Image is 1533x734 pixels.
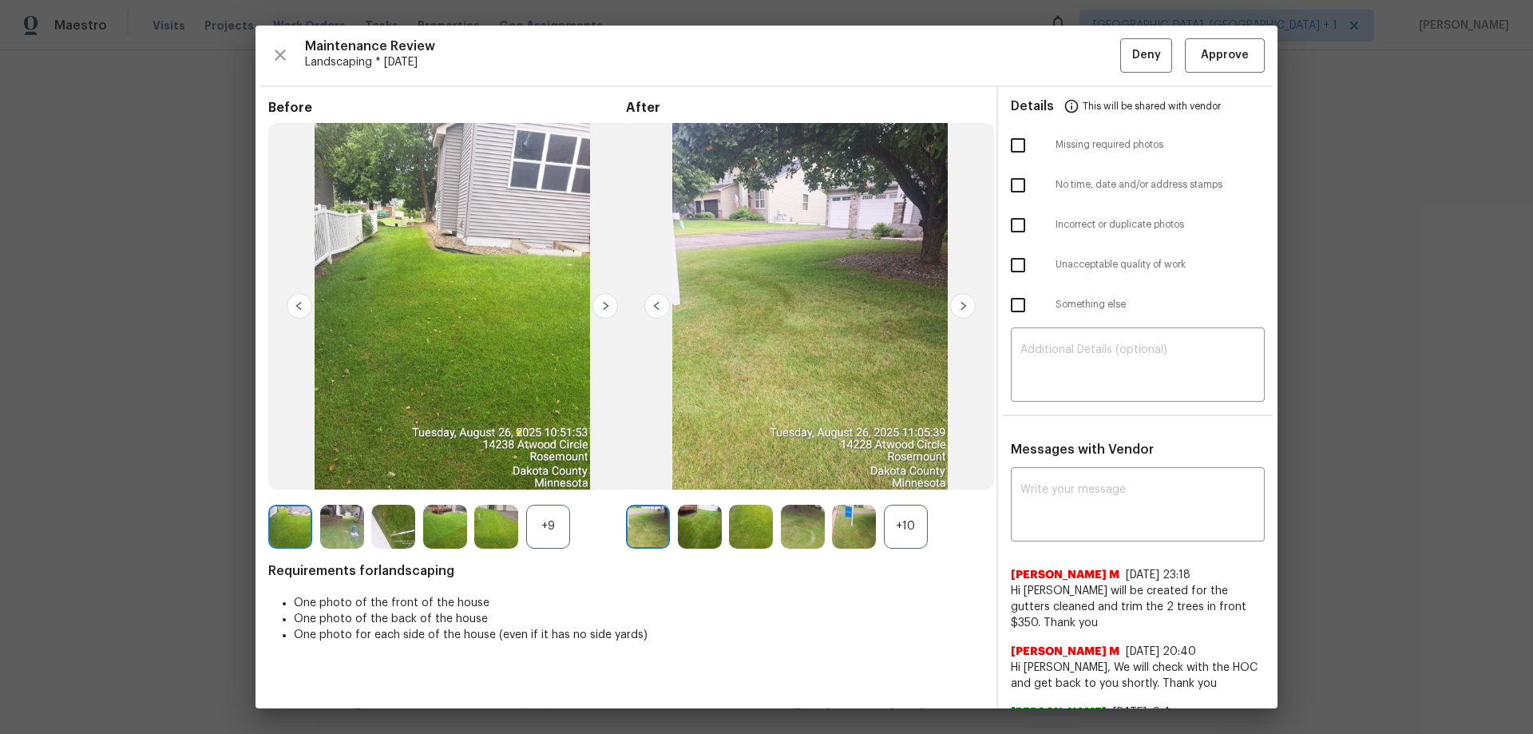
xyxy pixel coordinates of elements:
[1056,298,1265,311] span: Something else
[1011,443,1154,456] span: Messages with Vendor
[1011,644,1119,660] span: [PERSON_NAME] M
[1011,704,1107,720] span: [PERSON_NAME]
[1011,583,1265,631] span: Hi [PERSON_NAME] will be created for the gutters cleaned and trim the 2 trees in front $350. Than...
[626,100,984,116] span: After
[294,627,984,643] li: One photo for each side of the house (even if it has no side yards)
[1011,87,1054,125] span: Details
[526,505,570,549] div: +9
[305,54,1120,70] span: Landscaping * [DATE]
[884,505,928,549] div: +10
[294,595,984,611] li: One photo of the front of the house
[294,611,984,627] li: One photo of the back of the house
[1056,258,1265,272] span: Unacceptable quality of work
[1185,38,1265,73] button: Approve
[950,293,976,319] img: right-chevron-button-url
[1056,218,1265,232] span: Incorrect or duplicate photos
[1120,38,1172,73] button: Deny
[1126,569,1190,581] span: [DATE] 23:18
[998,165,1277,205] div: No time, date and/or address stamps
[1201,46,1249,65] span: Approve
[998,125,1277,165] div: Missing required photos
[644,293,670,319] img: left-chevron-button-url
[268,563,984,579] span: Requirements for landscaping
[592,293,618,319] img: right-chevron-button-url
[1011,567,1119,583] span: [PERSON_NAME] M
[1056,178,1265,192] span: No time, date and/or address stamps
[1126,646,1196,657] span: [DATE] 20:40
[1011,660,1265,692] span: Hi [PERSON_NAME], We will check with the HOC and get back to you shortly. Thank you
[1083,87,1221,125] span: This will be shared with vendor
[305,38,1120,54] span: Maintenance Review
[998,245,1277,285] div: Unacceptable quality of work
[1113,707,1171,718] span: [DATE], 9:4
[1132,46,1161,65] span: Deny
[287,293,312,319] img: left-chevron-button-url
[1056,138,1265,152] span: Missing required photos
[268,100,626,116] span: Before
[998,205,1277,245] div: Incorrect or duplicate photos
[998,285,1277,325] div: Something else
